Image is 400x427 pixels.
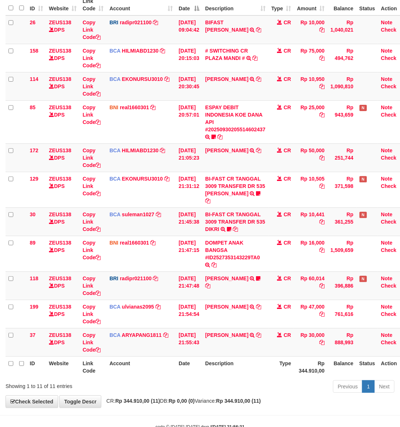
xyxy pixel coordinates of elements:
a: Copy Link Code [83,76,101,97]
td: [DATE] 20:30:45 [176,72,202,100]
a: Copy Rp 60,014 to clipboard [319,283,324,289]
a: Note [381,104,392,110]
td: DPS [46,44,80,72]
td: Rp 1,090,810 [327,72,356,100]
a: Copy radipr021100 to clipboard [153,19,158,25]
a: Copy Link Code [83,147,101,168]
span: BCA [109,76,120,82]
td: [DATE] 21:47:48 [176,271,202,300]
div: Showing 1 to 11 of 11 entries [6,380,161,390]
a: Copy Link Code [83,19,101,40]
span: 158 [30,48,38,54]
a: Check [381,283,396,289]
a: Copy BIFAST ERIKA S PAUN to clipboard [256,27,262,33]
span: 85 [30,104,36,110]
a: HILMIABD1230 [122,48,159,54]
th: Date [176,356,202,377]
a: Copy DIDI MULYADI to clipboard [256,147,262,153]
a: Check [381,219,396,225]
td: [DATE] 20:57:01 [176,100,202,143]
span: CR [284,48,291,54]
a: Toggle Descr [59,395,101,408]
td: [DATE] 21:55:43 [176,328,202,356]
span: BRI [109,275,118,281]
td: Rp 494,762 [327,44,356,72]
span: 26 [30,19,36,25]
a: ZEUS138 [49,104,71,110]
td: Rp 1,509,659 [327,236,356,271]
td: Rp 10,000 [294,15,327,44]
a: Copy EKONURSU3010 to clipboard [164,76,169,82]
a: DOMPET ANAK BANGSA #ID2527353143229TA0 [205,240,260,260]
a: Copy Link Code [83,240,101,260]
a: Copy Link Code [83,275,101,296]
span: CR [284,176,291,182]
span: BCA [109,147,120,153]
td: [DATE] 09:04:42 [176,15,202,44]
td: Rp 75,000 [294,44,327,72]
td: DPS [46,236,80,271]
a: Check [381,247,396,253]
a: Check [381,311,396,317]
span: CR [284,19,291,25]
td: Rp 25,000 [294,100,327,143]
a: Copy Link Code [83,104,101,125]
td: Rp 371,598 [327,172,356,207]
td: [DATE] 21:47:15 [176,236,202,271]
th: Balance [327,356,356,377]
span: Has Note [359,105,367,111]
td: Rp 47,000 [294,300,327,328]
a: radipr021100 [120,19,151,25]
td: Rp 888,993 [327,328,356,356]
a: [PERSON_NAME] [205,275,248,281]
td: DPS [46,100,80,143]
span: 37 [30,332,36,338]
a: ZEUS138 [49,176,71,182]
a: Copy FAISAL MUFTI to clipboard [256,304,262,310]
a: Copy real1660301 to clipboard [151,240,156,246]
a: Check [381,112,396,118]
td: Rp 10,950 [294,72,327,100]
a: ZEUS138 [49,48,71,54]
a: Copy Link Code [83,48,101,68]
a: Note [381,147,392,153]
span: CR [284,211,291,217]
td: [DATE] 21:45:38 [176,207,202,236]
a: Copy Rp 16,000 to clipboard [319,247,324,253]
span: BCA [109,332,120,338]
td: Rp 50,000 [294,143,327,172]
a: 1 [362,380,375,393]
a: EKONURSU3010 [122,76,163,82]
span: 114 [30,76,38,82]
span: BCA [109,304,120,310]
a: Copy Rp 10,505 to clipboard [319,183,324,189]
a: Note [381,275,392,281]
a: Check [381,83,396,89]
td: Rp 396,886 [327,271,356,300]
th: Website [46,356,80,377]
td: [DATE] 21:05:23 [176,143,202,172]
a: Note [381,48,392,54]
a: Copy Rp 30,000 to clipboard [319,339,324,345]
th: Type [269,356,294,377]
a: Check [381,155,396,161]
a: Copy Link Code [83,332,101,353]
a: Copy HILMIABD1230 to clipboard [160,48,165,54]
a: EKONURSU3010 [122,176,163,182]
a: [PERSON_NAME] [205,304,248,310]
a: ZEUS138 [49,332,71,338]
span: Has Note [359,176,367,182]
a: ZEUS138 [49,147,71,153]
span: 172 [30,147,38,153]
a: [PERSON_NAME] [205,332,248,338]
a: Copy Rp 10,950 to clipboard [319,83,324,89]
a: Copy suleman1027 to clipboard [156,211,161,217]
a: real1660301 [120,104,149,110]
span: 89 [30,240,36,246]
td: Rp 60,014 [294,271,327,300]
td: Rp 10,505 [294,172,327,207]
th: Rp 344.910,00 [294,356,327,377]
a: Note [381,304,392,310]
th: Status [357,356,378,377]
a: Check [381,339,396,345]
